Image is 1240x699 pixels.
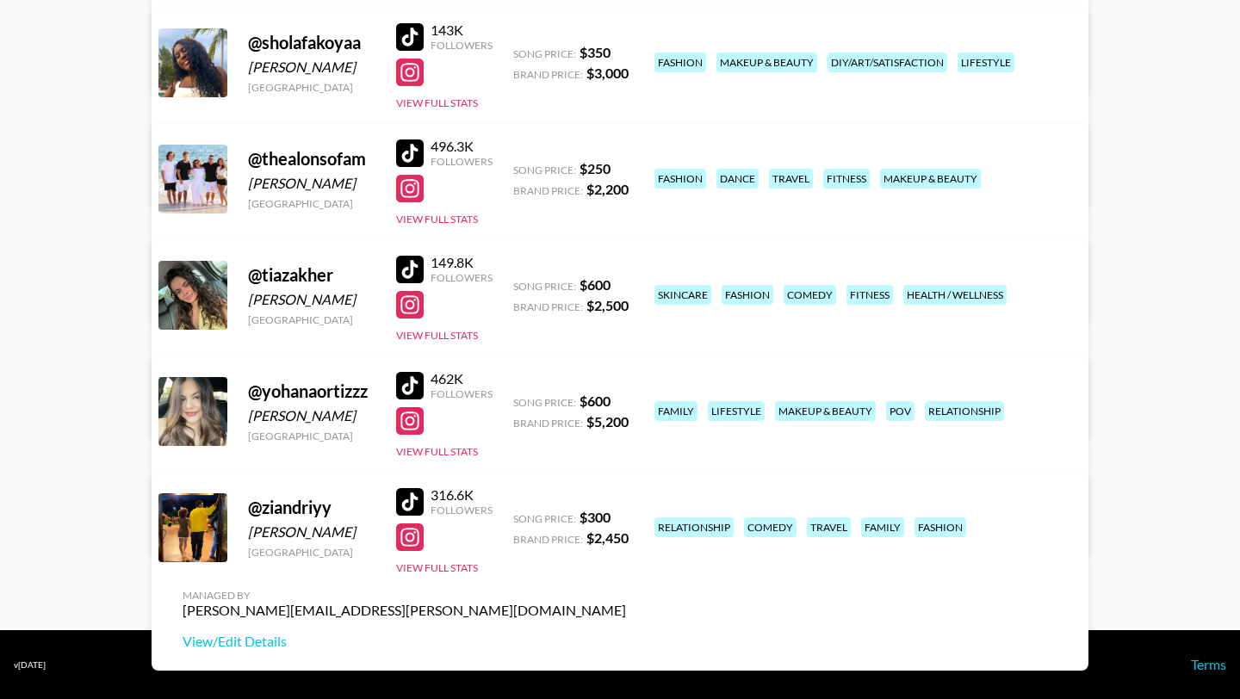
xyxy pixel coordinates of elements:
div: 143K [431,22,493,39]
div: @ thealonsofam [248,148,375,170]
div: fashion [654,53,706,72]
div: Followers [431,387,493,400]
div: pov [886,401,914,421]
div: lifestyle [958,53,1014,72]
span: Song Price: [513,164,576,176]
div: Managed By [183,589,626,602]
div: fashion [722,285,773,305]
strong: $ 2,500 [586,297,629,313]
div: diy/art/satisfaction [828,53,947,72]
strong: $ 600 [580,393,611,409]
div: 316.6K [431,486,493,504]
div: @ tiazakher [248,264,375,286]
span: Song Price: [513,280,576,293]
div: makeup & beauty [880,169,981,189]
div: fitness [846,285,893,305]
span: Brand Price: [513,68,583,81]
div: [PERSON_NAME] [248,407,375,424]
strong: $ 250 [580,160,611,176]
strong: $ 2,200 [586,181,629,197]
strong: $ 5,200 [586,413,629,430]
div: [GEOGRAPHIC_DATA] [248,546,375,559]
strong: $ 3,000 [586,65,629,81]
button: View Full Stats [396,445,478,458]
div: fashion [914,517,966,537]
span: Brand Price: [513,300,583,313]
span: Brand Price: [513,533,583,546]
div: [PERSON_NAME] [248,523,375,541]
div: relationship [654,517,734,537]
div: makeup & beauty [775,401,876,421]
div: [PERSON_NAME] [248,291,375,308]
div: fitness [823,169,870,189]
button: View Full Stats [396,213,478,226]
button: View Full Stats [396,96,478,109]
div: @ yohanaortizzz [248,380,375,402]
div: fashion [654,169,706,189]
button: View Full Stats [396,329,478,342]
strong: $ 300 [580,509,611,525]
div: Followers [431,504,493,517]
span: Brand Price: [513,417,583,430]
div: comedy [744,517,797,537]
span: Song Price: [513,512,576,525]
div: @ ziandriyy [248,497,375,518]
span: Song Price: [513,396,576,409]
button: View Full Stats [396,561,478,574]
div: 496.3K [431,138,493,155]
div: health / wellness [903,285,1007,305]
div: 462K [431,370,493,387]
a: View/Edit Details [183,633,626,650]
strong: $ 2,450 [586,529,629,546]
div: v [DATE] [14,659,46,671]
strong: $ 350 [580,44,611,60]
div: [GEOGRAPHIC_DATA] [248,81,375,94]
div: skincare [654,285,711,305]
div: dance [716,169,759,189]
div: [GEOGRAPHIC_DATA] [248,313,375,326]
div: [GEOGRAPHIC_DATA] [248,430,375,442]
div: [PERSON_NAME][EMAIL_ADDRESS][PERSON_NAME][DOMAIN_NAME] [183,602,626,619]
div: family [861,517,904,537]
div: Followers [431,39,493,52]
div: lifestyle [708,401,765,421]
div: 149.8K [431,254,493,271]
strong: $ 600 [580,276,611,293]
div: [PERSON_NAME] [248,59,375,76]
div: relationship [925,401,1004,421]
div: Followers [431,155,493,168]
div: makeup & beauty [716,53,817,72]
span: Brand Price: [513,184,583,197]
div: [PERSON_NAME] [248,175,375,192]
a: Terms [1191,656,1226,672]
div: [GEOGRAPHIC_DATA] [248,197,375,210]
div: travel [769,169,813,189]
span: Song Price: [513,47,576,60]
div: Followers [431,271,493,284]
div: family [654,401,697,421]
div: comedy [784,285,836,305]
div: travel [807,517,851,537]
div: @ sholafakoyaa [248,32,375,53]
